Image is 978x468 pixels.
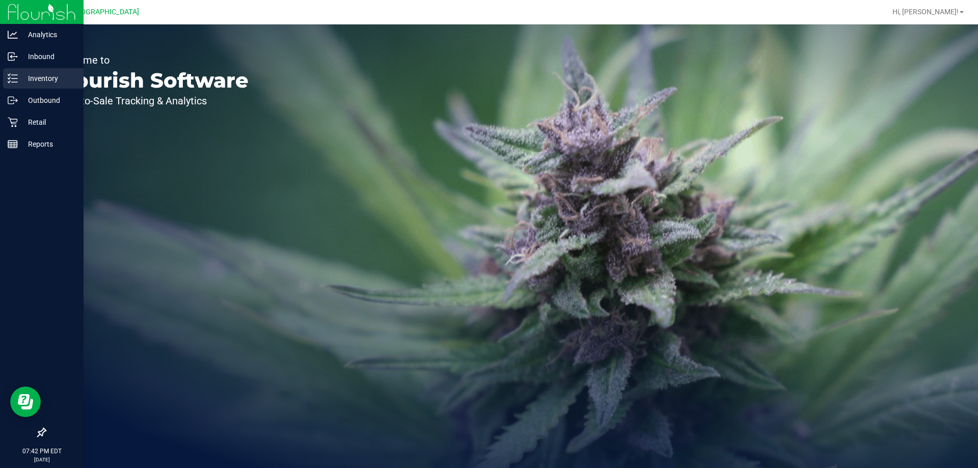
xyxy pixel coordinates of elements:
[18,72,79,85] p: Inventory
[18,94,79,106] p: Outbound
[8,95,18,105] inline-svg: Outbound
[8,139,18,149] inline-svg: Reports
[5,447,79,456] p: 07:42 PM EDT
[10,387,41,417] iframe: Resource center
[69,8,139,16] span: [GEOGRAPHIC_DATA]
[8,51,18,62] inline-svg: Inbound
[8,117,18,127] inline-svg: Retail
[55,55,249,65] p: Welcome to
[18,50,79,63] p: Inbound
[18,116,79,128] p: Retail
[892,8,959,16] span: Hi, [PERSON_NAME]!
[18,138,79,150] p: Reports
[5,456,79,463] p: [DATE]
[55,70,249,91] p: Flourish Software
[8,73,18,84] inline-svg: Inventory
[18,29,79,41] p: Analytics
[8,30,18,40] inline-svg: Analytics
[55,96,249,106] p: Seed-to-Sale Tracking & Analytics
